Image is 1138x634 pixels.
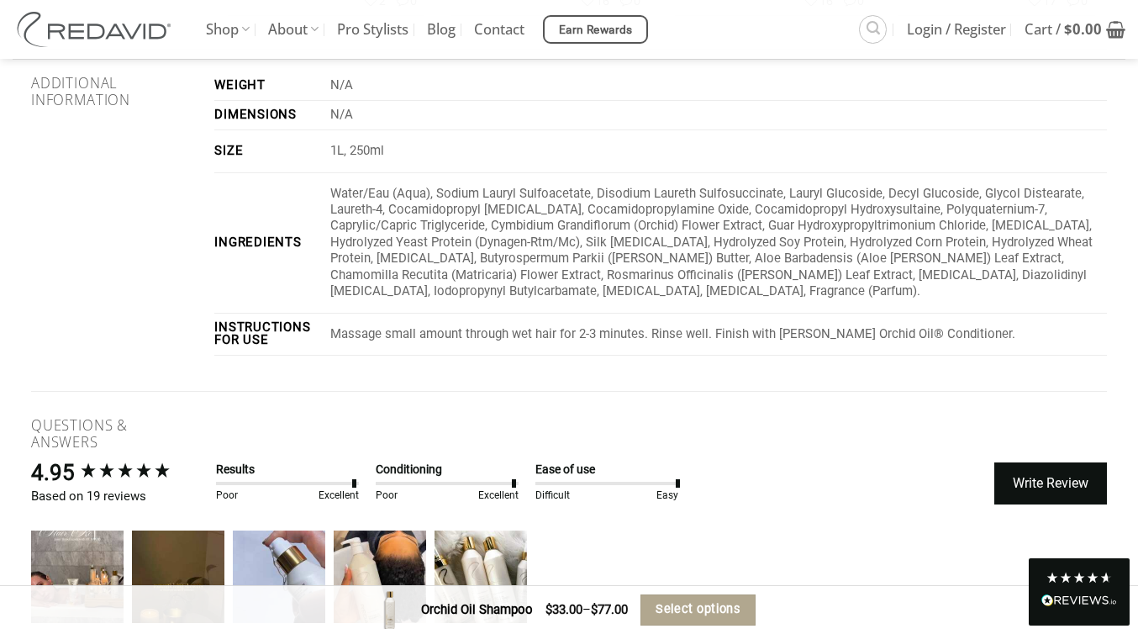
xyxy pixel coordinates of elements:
a: Search [859,15,887,43]
div: Read All Reviews [1041,591,1117,613]
strong: Orchid Oil Shampoo [421,602,533,617]
div: Excellent [313,489,359,503]
div: Poor [216,489,262,503]
bdi: 77.00 [591,602,628,617]
img: REDAVID Orchid Oil Shampoo [371,591,408,629]
span: – [582,600,591,621]
table: Product Details [214,71,1107,356]
th: Weight [214,71,324,100]
bdi: 33.00 [545,602,582,617]
img: Review Image [334,531,426,623]
th: Ingredients [214,173,324,314]
div: 4.95 [31,457,75,488]
div: Write Review [994,462,1107,505]
img: Review Image [435,531,527,623]
span: Cart / [1025,8,1102,50]
img: REVIEWS.io [1041,594,1117,606]
img: Review Image [132,531,224,623]
span: Login / Register [907,8,1006,50]
th: Size [214,130,324,172]
div: Difficult [535,489,582,503]
span: Select options [656,600,740,619]
span: $ [1064,19,1072,39]
div: Ease of use [535,462,678,478]
div: Conditioning [376,462,519,478]
div: 4.8 Stars [1046,571,1113,584]
div: Read All Reviews [1029,558,1130,626]
div: Poor [376,489,422,503]
th: Instructions for Use [214,314,324,356]
img: Review Image [31,531,124,623]
h5: Additional information [31,75,189,108]
div: Overall product rating out of 5: 4.95 [31,457,208,488]
p: Massage small amount through wet hair for 2-3 minutes. Rinse well. Finish with [PERSON_NAME] Orch... [330,326,1107,342]
p: 1L, 250ml [330,143,1107,159]
bdi: 0.00 [1064,19,1102,39]
a: Earn Rewards [543,15,648,44]
div: Easy [632,489,678,503]
span: Earn Rewards [559,21,633,40]
td: N/A [324,71,1107,100]
p: Water/Eau (Aqua), Sodium Lauryl Sulfoacetate, Disodium Laureth Sulfosuccinate, Lauryl Glucoside, ... [330,186,1107,300]
img: REDAVID Salon Products | United States [13,12,181,47]
div: Based on 19 reviews [31,488,208,505]
span: $ [545,602,552,617]
td: N/A [324,101,1107,130]
img: Review Image [233,531,325,623]
div: Excellent [472,489,519,503]
th: Dimensions [214,101,324,130]
button: Select options [640,594,756,626]
div: Results [216,462,359,478]
span: $ [591,602,598,617]
div: 4.95 star rating [79,461,171,485]
h5: Questions & Answers [31,417,189,451]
